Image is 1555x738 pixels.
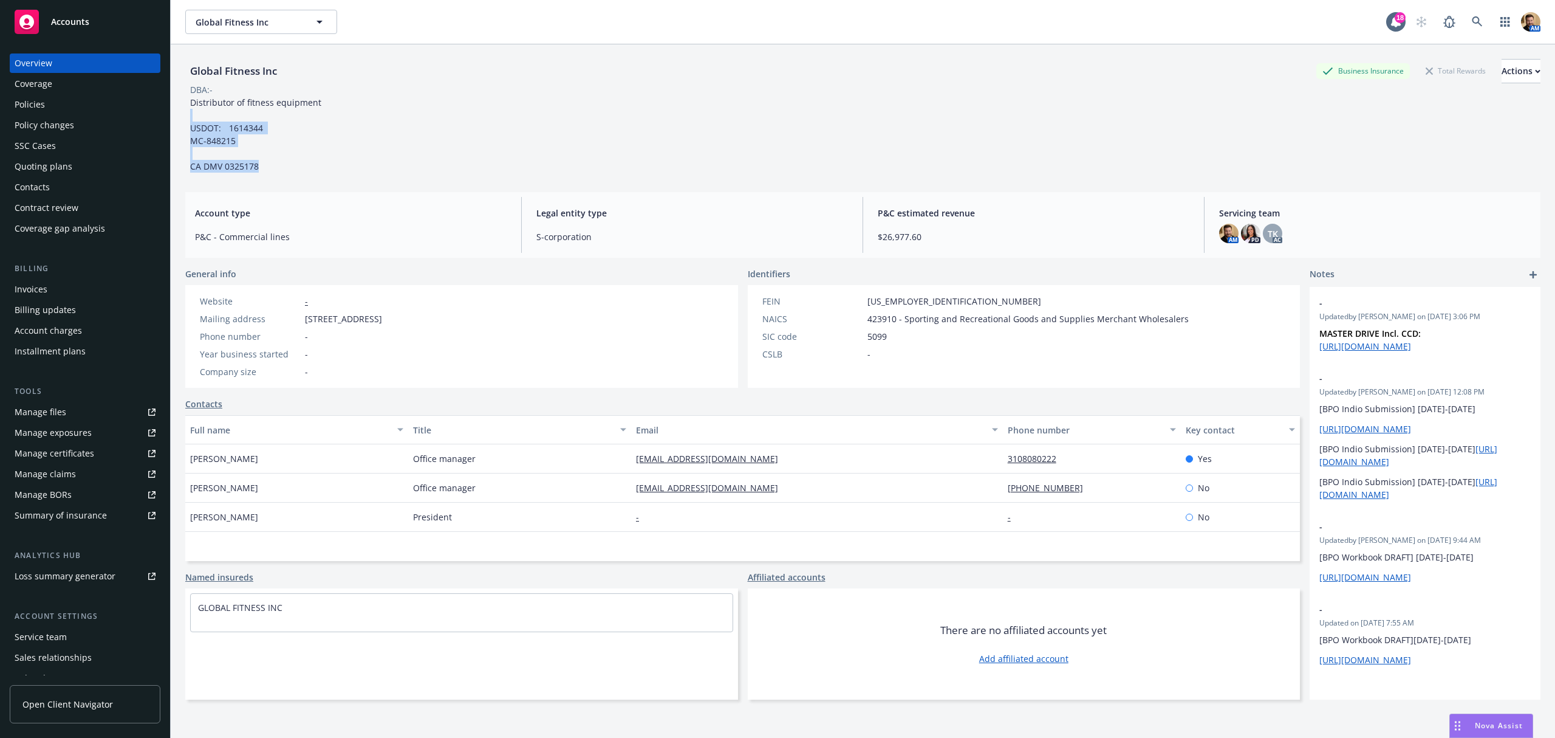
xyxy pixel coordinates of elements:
span: - [867,348,870,360]
span: Office manager [413,452,476,465]
a: [URL][DOMAIN_NAME] [1319,654,1411,666]
span: Updated by [PERSON_NAME] on [DATE] 9:44 AM [1319,535,1531,546]
span: - [1319,520,1499,533]
div: Billing [10,263,160,275]
a: GLOBAL FITNESS INC [198,602,282,613]
button: Nova Assist [1449,714,1533,738]
a: Accounts [10,5,160,39]
div: Phone number [1008,424,1163,436]
span: P&C estimated revenue [878,207,1189,219]
div: Loss summary generator [15,567,115,586]
div: CSLB [762,348,863,360]
span: Account type [195,207,507,219]
div: Billing updates [15,300,76,320]
div: Summary of insurance [15,506,107,525]
div: DBA: - [190,83,213,96]
p: [BPO Indio Submission] [DATE]-[DATE] [1319,402,1531,415]
div: Policies [15,95,45,114]
div: Coverage gap analysis [15,219,105,238]
a: Start snowing [1409,10,1434,34]
div: Coverage [15,74,52,94]
span: - [1319,297,1499,309]
div: Service team [15,627,67,647]
a: Installment plans [10,342,160,361]
div: -Updatedby [PERSON_NAME] on [DATE] 12:08 PM[BPO Indio Submission] [DATE]-[DATE][URL][DOMAIN_NAME]... [1310,362,1540,511]
div: Manage claims [15,464,76,484]
button: Key contact [1181,415,1300,444]
span: Open Client Navigator [22,698,113,711]
div: Tools [10,385,160,398]
div: Sales relationships [15,648,92,667]
img: photo [1219,224,1239,243]
span: [PERSON_NAME] [190,452,258,465]
a: Contacts [185,398,222,410]
span: [PERSON_NAME] [190,481,258,494]
span: President [413,511,452,523]
span: 423910 - Sporting and Recreational Goods and Supplies Merchant Wholesalers [867,312,1189,325]
span: Servicing team [1219,207,1531,219]
div: Email [636,424,985,436]
a: Loss summary generator [10,567,160,586]
span: Yes [1198,452,1212,465]
span: Global Fitness Inc [196,16,301,29]
div: 18 [1395,12,1406,23]
button: Email [631,415,1003,444]
a: [EMAIL_ADDRESS][DOMAIN_NAME] [636,482,788,494]
span: P&C - Commercial lines [195,230,507,243]
a: Add affiliated account [979,652,1068,665]
a: Report a Bug [1437,10,1461,34]
a: Switch app [1493,10,1517,34]
a: Search [1465,10,1489,34]
span: No [1198,481,1209,494]
div: Contract review [15,198,78,218]
a: - [636,511,649,523]
p: [BPO Indio Submission] [DATE]-[DATE] [1319,443,1531,468]
div: Mailing address [200,312,300,325]
span: Updated by [PERSON_NAME] on [DATE] 12:08 PM [1319,387,1531,398]
div: Manage BORs [15,485,72,505]
a: 3108080222 [1008,453,1066,464]
div: Overview [15,53,52,73]
div: Policy changes [15,116,74,135]
div: Company size [200,365,300,378]
div: SIC code [762,330,863,343]
a: Affiliated accounts [748,571,825,584]
span: Notes [1310,267,1335,282]
span: Legal entity type [536,207,848,219]
a: Manage certificates [10,444,160,463]
a: Named insureds [185,571,253,584]
div: Year business started [200,348,300,360]
span: Manage exposures [10,423,160,443]
a: Quoting plans [10,157,160,176]
a: Coverage gap analysis [10,219,160,238]
a: - [305,295,308,307]
span: Accounts [51,17,89,27]
a: Sales relationships [10,648,160,667]
span: [PERSON_NAME] [190,511,258,523]
a: [URL][DOMAIN_NAME] [1319,340,1411,352]
p: [BPO Workbook DRAFT] [DATE]-[DATE] [1319,551,1531,564]
a: Billing updates [10,300,160,320]
a: [URL][DOMAIN_NAME] [1319,571,1411,583]
p: [BPO Indio Submission] [DATE]-[DATE] [1319,475,1531,501]
div: Related accounts [15,669,84,688]
span: $26,977.60 [878,230,1189,243]
span: Updated by [PERSON_NAME] on [DATE] 3:06 PM [1319,311,1531,322]
span: General info [185,267,236,280]
div: Manage files [15,402,66,422]
div: Manage certificates [15,444,94,463]
div: Manage exposures [15,423,92,443]
a: Related accounts [10,669,160,688]
div: SSC Cases [15,136,56,156]
span: Identifiers [748,267,790,280]
a: Service team [10,627,160,647]
span: - [1319,372,1499,385]
span: No [1198,511,1209,523]
a: Manage files [10,402,160,422]
div: Analytics hub [10,550,160,562]
button: Global Fitness Inc [185,10,337,34]
div: NAICS [762,312,863,325]
div: -Updated on [DATE] 7:55 AM[BPO Workbook DRAFT][DATE]-[DATE][URL][DOMAIN_NAME] [1310,593,1540,676]
div: Key contact [1186,424,1282,436]
div: Invoices [15,280,47,299]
